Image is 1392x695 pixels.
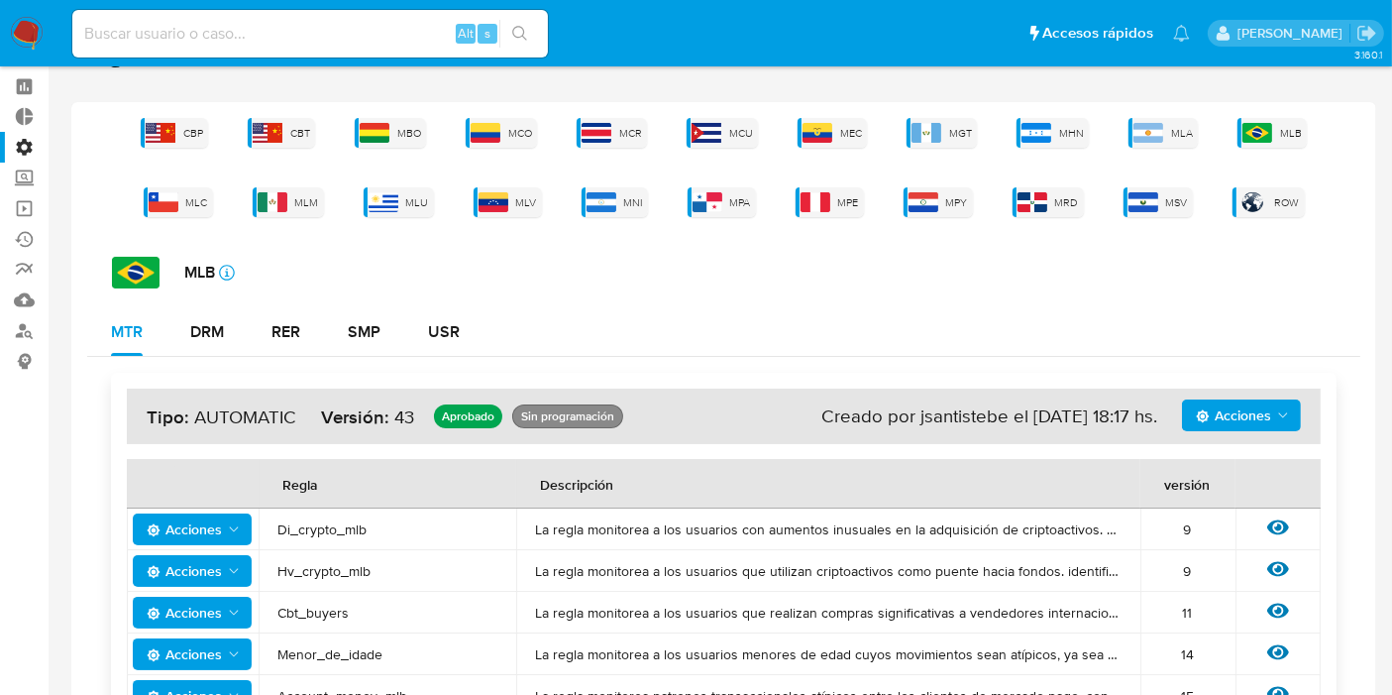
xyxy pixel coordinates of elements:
[499,20,540,48] button: search-icon
[484,24,490,43] span: s
[1354,47,1382,62] span: 3.160.1
[1356,23,1377,44] a: Salir
[1173,25,1190,42] a: Notificaciones
[458,24,474,43] span: Alt
[72,21,548,47] input: Buscar usuario o caso...
[1042,23,1153,44] span: Accesos rápidos
[1237,24,1349,43] p: carlos.obholz@mercadolibre.com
